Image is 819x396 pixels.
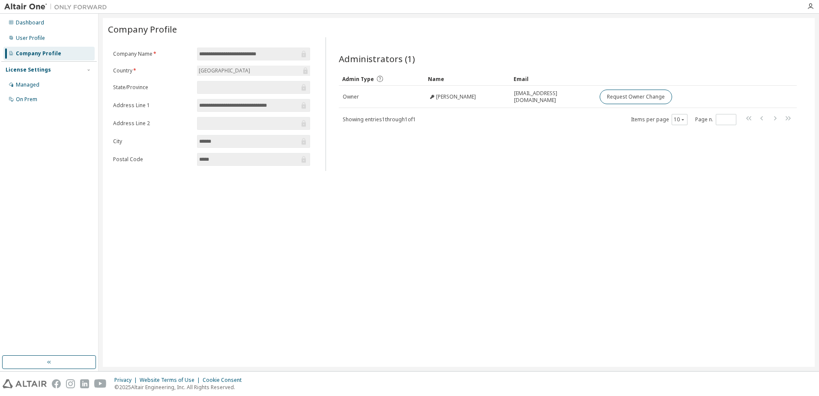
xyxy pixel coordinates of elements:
[197,66,251,75] div: [GEOGRAPHIC_DATA]
[113,51,192,57] label: Company Name
[113,138,192,145] label: City
[140,377,203,384] div: Website Terms of Use
[695,114,736,125] span: Page n.
[80,379,89,388] img: linkedin.svg
[16,50,61,57] div: Company Profile
[113,102,192,109] label: Address Line 1
[52,379,61,388] img: facebook.svg
[16,35,45,42] div: User Profile
[339,53,415,65] span: Administrators (1)
[343,93,359,100] span: Owner
[674,116,685,123] button: 10
[113,156,192,163] label: Postal Code
[514,90,592,104] span: [EMAIL_ADDRESS][DOMAIN_NAME]
[113,84,192,91] label: State/Province
[436,93,476,100] span: [PERSON_NAME]
[16,81,39,88] div: Managed
[600,90,672,104] button: Request Owner Change
[16,19,44,26] div: Dashboard
[6,66,51,73] div: License Settings
[66,379,75,388] img: instagram.svg
[114,384,247,391] p: © 2025 Altair Engineering, Inc. All Rights Reserved.
[428,72,507,86] div: Name
[16,96,37,103] div: On Prem
[631,114,687,125] span: Items per page
[113,67,192,74] label: Country
[514,72,592,86] div: Email
[94,379,107,388] img: youtube.svg
[3,379,47,388] img: altair_logo.svg
[203,377,247,384] div: Cookie Consent
[342,75,374,83] span: Admin Type
[108,23,177,35] span: Company Profile
[197,66,310,76] div: [GEOGRAPHIC_DATA]
[113,120,192,127] label: Address Line 2
[114,377,140,384] div: Privacy
[343,116,416,123] span: Showing entries 1 through 1 of 1
[4,3,111,11] img: Altair One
